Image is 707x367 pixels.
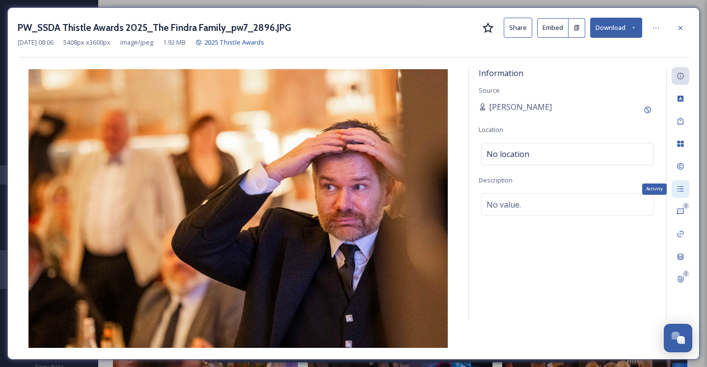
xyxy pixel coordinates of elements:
img: PW_SSDA%20Thistle%20Awards%202025_The%20Findra%20Family_pw7_2896.JPG [18,69,459,348]
button: Share [504,18,532,38]
span: 5408 px x 3600 px [63,38,110,47]
span: 2025 Thistle Awards [204,38,264,47]
span: 1.92 MB [163,38,186,47]
span: No value. [487,199,521,210]
span: [DATE] 08:06 [18,38,54,47]
button: Embed [537,18,569,38]
div: Activity [642,183,667,194]
span: Information [479,68,523,79]
button: Download [590,18,642,38]
span: No location [487,148,529,160]
span: Location [479,125,503,134]
div: 0 [682,270,689,277]
div: 0 [682,203,689,210]
h3: PW_SSDA Thistle Awards 2025_The Findra Family_pw7_2896.JPG [18,21,291,35]
span: image/jpeg [120,38,153,47]
span: Source [479,86,500,95]
span: [PERSON_NAME] [489,101,552,113]
span: Description [479,176,513,184]
button: Open Chat [664,324,692,352]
